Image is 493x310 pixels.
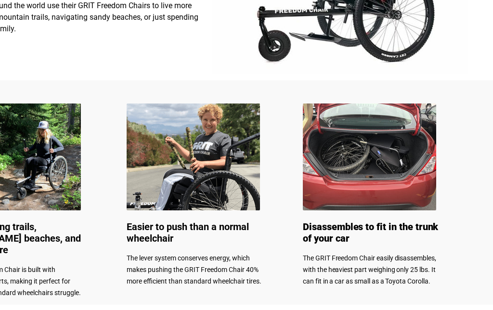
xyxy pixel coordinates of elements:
span: Disassembles to fit in the trunk of your car [303,221,438,244]
span: The GRIT Freedom Chair easily disassembles, with the heaviest part weighing only 25 lbs. It can f... [303,254,436,285]
input: Get more information [34,232,117,251]
span: The lever system conserves energy, which makes pushing the GRIT Freedom Chair 40% more efficient ... [127,254,261,285]
span: Easier to push than a normal wheelchair [127,221,249,244]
